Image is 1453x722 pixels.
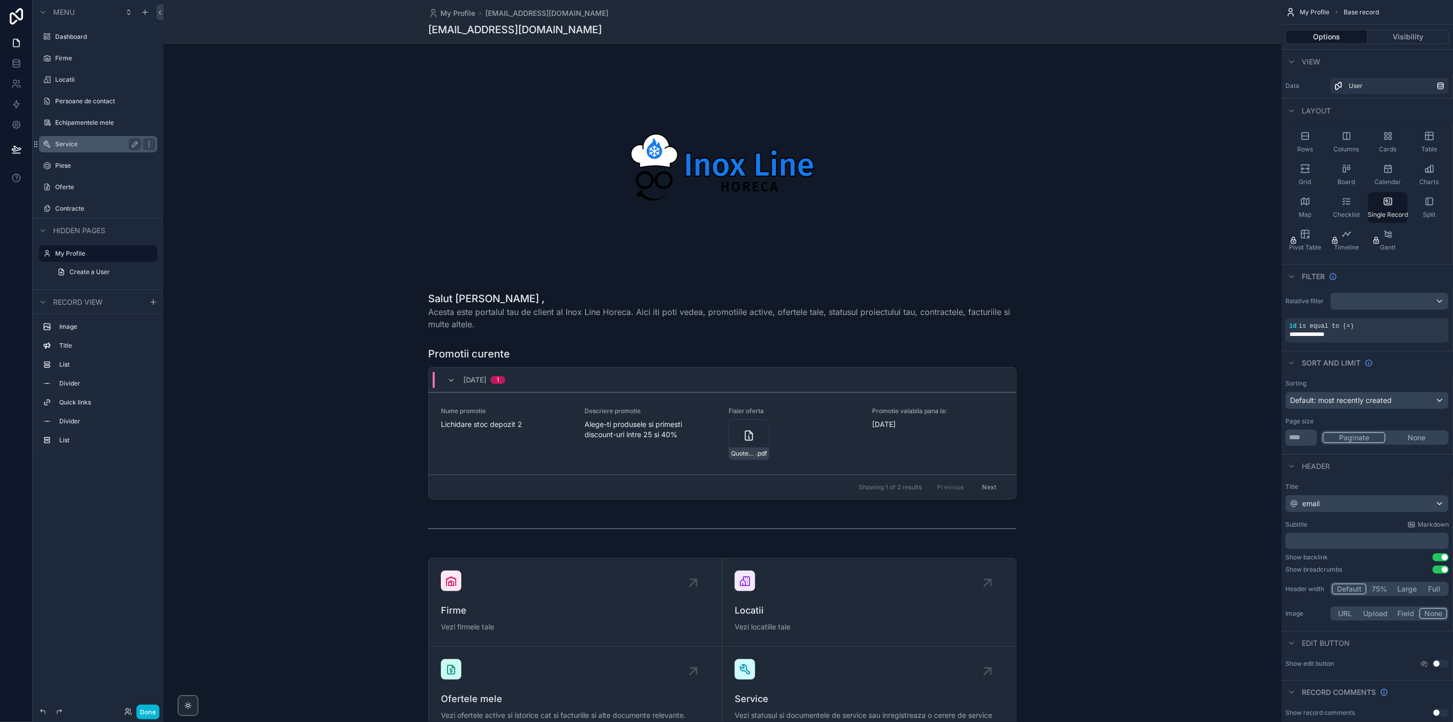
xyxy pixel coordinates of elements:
button: None [1386,432,1447,443]
a: [EMAIL_ADDRESS][DOMAIN_NAME] [485,8,608,18]
label: My Profile [55,250,151,258]
span: Board [1338,178,1355,186]
label: Persoane de contact [55,97,155,105]
label: Image [59,323,153,331]
label: Data [1285,82,1326,90]
label: Firme [55,54,155,62]
span: Default: most recently created [1290,396,1392,404]
span: Calendar [1375,178,1401,186]
button: URL [1332,608,1359,619]
div: scrollable content [1285,533,1449,549]
span: Columns [1334,145,1360,153]
label: Quick links [59,398,153,407]
span: email [1302,499,1320,509]
a: Markdown [1408,521,1449,529]
label: Page size [1285,417,1314,425]
button: Upload [1359,608,1393,619]
a: My Profile [428,8,475,18]
button: Pivot Table [1285,225,1325,256]
label: Divider [59,417,153,425]
label: Subtitle [1285,521,1307,529]
button: Done [136,705,159,719]
label: Piese [55,162,155,170]
label: Contracte [55,205,155,213]
label: List [59,360,153,369]
label: Oferte [55,183,155,191]
span: Rows [1297,145,1313,153]
button: Gantt [1368,225,1408,256]
button: Paginate [1323,432,1386,443]
button: Default [1332,583,1367,595]
span: Grid [1299,178,1311,186]
label: Sorting [1285,379,1306,388]
button: Table [1410,127,1449,157]
span: Pivot Table [1289,243,1321,252]
button: Board [1327,160,1366,190]
button: Charts [1410,160,1449,190]
span: Charts [1420,178,1439,186]
h1: [EMAIL_ADDRESS][DOMAIN_NAME] [428,22,602,37]
span: User [1349,82,1363,90]
button: Grid [1285,160,1325,190]
span: Markdown [1418,521,1449,529]
span: Edit button [1302,638,1350,648]
a: Create a User [51,264,157,280]
span: Single Record [1368,211,1408,219]
button: Cards [1368,127,1408,157]
span: Record view [53,297,103,307]
button: None [1419,608,1447,619]
button: Timeline [1327,225,1366,256]
span: My Profile [1300,8,1329,16]
span: View [1302,57,1320,67]
label: Echipamentele mele [55,119,155,127]
div: Show backlink [1285,553,1328,561]
span: is equal to (=) [1299,323,1354,330]
span: Split [1423,211,1436,219]
label: Locatii [55,76,155,84]
label: Divider [59,379,153,388]
span: Table [1421,145,1437,153]
button: Columns [1327,127,1366,157]
span: Header [1302,461,1330,471]
button: Default: most recently created [1285,392,1449,409]
label: Image [1285,610,1326,618]
button: Large [1393,583,1421,595]
label: Dashboard [55,33,155,41]
span: Layout [1302,106,1331,116]
span: Map [1299,211,1311,219]
span: Checklist [1333,211,1360,219]
label: Service [55,140,137,148]
label: List [59,436,153,444]
button: Full [1421,583,1447,595]
button: Options [1285,30,1368,44]
button: 75% [1367,583,1393,595]
button: Single Record [1368,192,1408,223]
span: Gantt [1380,243,1396,252]
span: Cards [1379,145,1397,153]
div: Show breadcrumbs [1285,566,1342,574]
button: Calendar [1368,160,1408,190]
button: Rows [1285,127,1325,157]
label: Relative filter [1285,297,1326,305]
button: Map [1285,192,1325,223]
span: Create a User [69,268,110,276]
span: id [1290,323,1297,330]
button: Visibility [1368,30,1449,44]
span: Filter [1302,272,1325,282]
button: email [1285,495,1449,512]
button: Field [1393,608,1420,619]
span: Base record [1344,8,1379,16]
a: User [1330,78,1449,94]
label: Header width [1285,585,1326,593]
label: Title [1285,483,1449,491]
